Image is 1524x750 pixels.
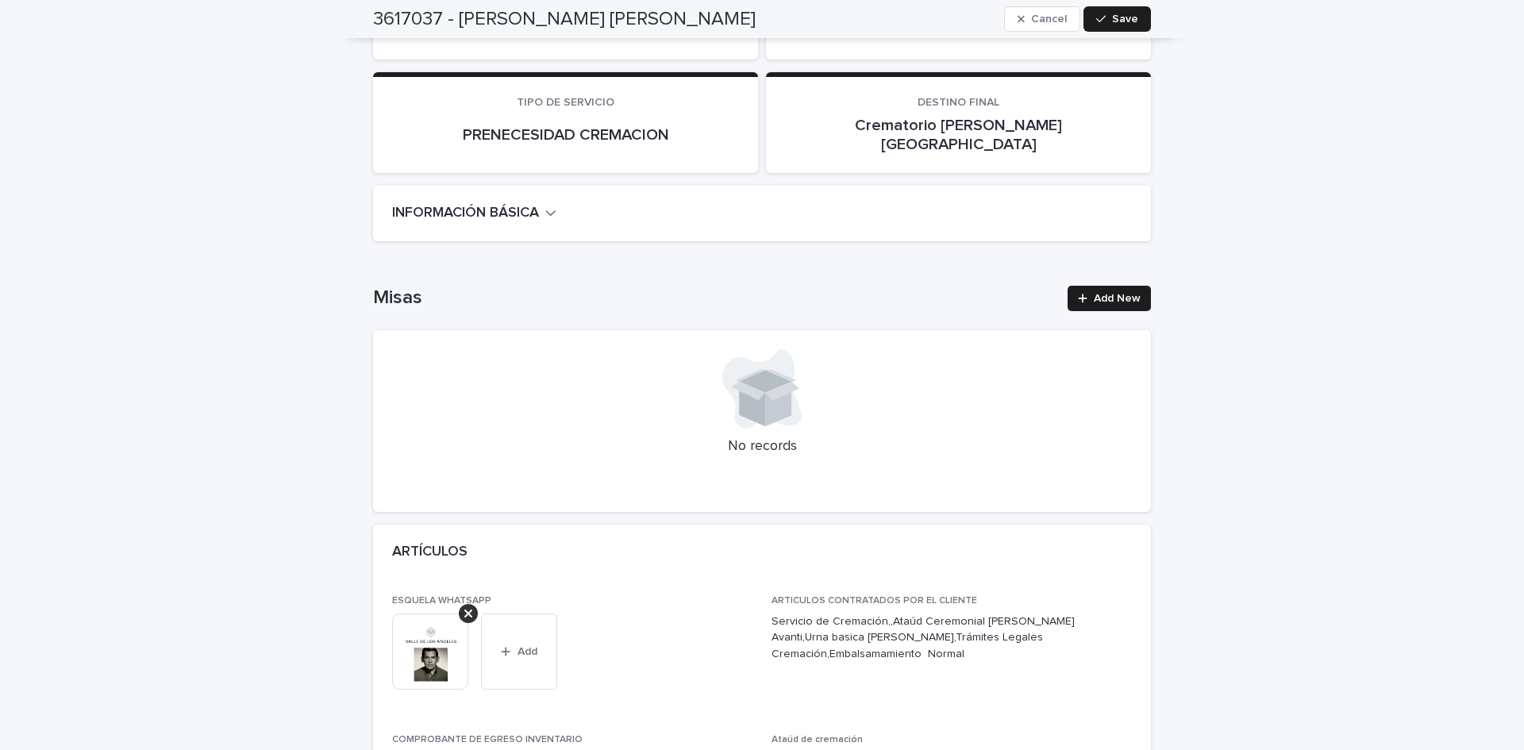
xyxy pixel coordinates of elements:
h2: INFORMACIÓN BÁSICA [392,205,539,222]
span: TIPO DE SERVICIO [517,97,614,108]
span: Cancel [1031,13,1067,25]
button: Save [1083,6,1151,32]
h2: 3617037 - [PERSON_NAME] [PERSON_NAME] [373,8,756,31]
span: Ataúd de cremación [772,735,863,744]
p: Servicio de Cremación,,Ataúd Ceremonial [PERSON_NAME] Avanti,Urna basica [PERSON_NAME],Trámites L... [772,613,1132,663]
span: Save [1112,13,1138,25]
span: Add New [1094,293,1141,304]
button: Add [481,613,557,690]
h2: ARTÍCULOS [392,544,468,561]
p: Crematorio [PERSON_NAME][GEOGRAPHIC_DATA] [785,116,1132,154]
p: No records [392,438,1132,456]
button: INFORMACIÓN BÁSICA [392,205,556,222]
span: DESTINO FINAL [918,97,999,108]
span: ESQUELA WHATSAPP [392,596,491,606]
span: ARTICULOS CONTRATADOS POR EL CLIENTE [772,596,977,606]
a: Add New [1068,286,1151,311]
span: COMPROBANTE DE EGRESO INVENTARIO [392,735,583,744]
button: Cancel [1004,6,1080,32]
span: Add [518,646,537,657]
p: PRENECESIDAD CREMACION [392,125,739,144]
h1: Misas [373,287,1058,310]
